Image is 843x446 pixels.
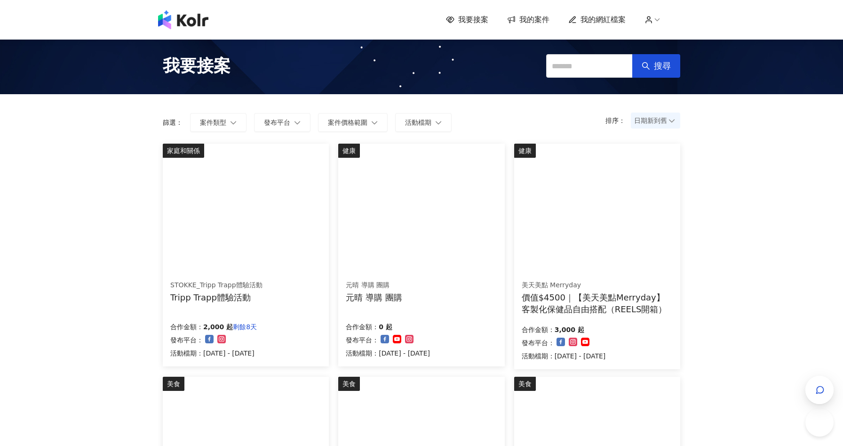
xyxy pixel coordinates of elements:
p: 篩選： [163,119,183,126]
p: 合作金額： [346,321,379,332]
button: 案件類型 [190,113,247,132]
div: 元晴 導購 團購 [346,292,402,303]
div: 美食 [338,377,360,391]
img: 85%原味減糖蛋捲 [514,377,576,388]
button: 搜尋 [632,54,680,78]
p: 發布平台： [346,334,379,346]
p: 3,000 起 [555,324,584,335]
p: 合作金額： [170,321,203,332]
p: 活動檔期：[DATE] - [DATE] [346,348,430,359]
a: 我的網紅檔案 [568,15,626,25]
div: 元晴 導購 團購 [346,281,402,290]
span: 案件價格範圍 [328,119,367,126]
img: 客製化保健食品 [514,144,568,154]
div: 美食 [163,377,184,391]
a: 我要接案 [446,15,488,25]
div: 價值$4500｜【美天美點Merryday】客製化保健品自由搭配（REELS開箱） [522,292,673,315]
p: 0 起 [379,321,392,332]
a: 我的案件 [507,15,549,25]
button: 活動檔期 [395,113,452,132]
button: 發布平台 [254,113,310,132]
span: 案件類型 [200,119,226,126]
span: 我的案件 [519,15,549,25]
span: 活動檔期 [405,119,431,126]
iframe: Help Scout Beacon - Open [805,408,834,437]
p: 2,000 起 [203,321,233,332]
div: 健康 [338,144,360,158]
span: 搜尋 [654,61,671,71]
img: logo [158,10,208,29]
span: 我要接案 [458,15,488,25]
img: 坐上tripp trapp、體驗專注繪畫創作 [163,144,278,154]
div: STOKKE_Tripp Trapp體驗活動 [170,281,262,290]
div: 美天美點 Merryday [522,281,672,290]
div: 美食 [514,377,536,391]
img: 漾漾神｜活力莓果康普茶沖泡粉 [338,144,438,154]
button: 案件價格範圍 [318,113,388,132]
span: 我的網紅檔案 [581,15,626,25]
p: 活動檔期：[DATE] - [DATE] [522,350,606,362]
span: 我要接案 [163,54,231,78]
p: 合作金額： [522,324,555,335]
img: 喜年來蔬菜薄餅 1040g (3片x52包入 [338,377,456,388]
p: 活動檔期：[DATE] - [DATE] [170,348,257,359]
div: 健康 [514,144,536,158]
p: 發布平台： [522,337,555,349]
p: 發布平台： [170,334,203,346]
img: 喜年來爽辣V餅乾-青花椒口味1080g (54gx20包入) [163,377,322,388]
span: search [642,62,650,70]
span: 發布平台 [264,119,290,126]
span: 日期新到舊 [634,114,677,128]
p: 剩餘8天 [233,321,257,332]
div: Tripp Trapp體驗活動 [170,292,262,303]
p: 排序： [605,117,631,124]
div: 家庭和關係 [163,144,204,158]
